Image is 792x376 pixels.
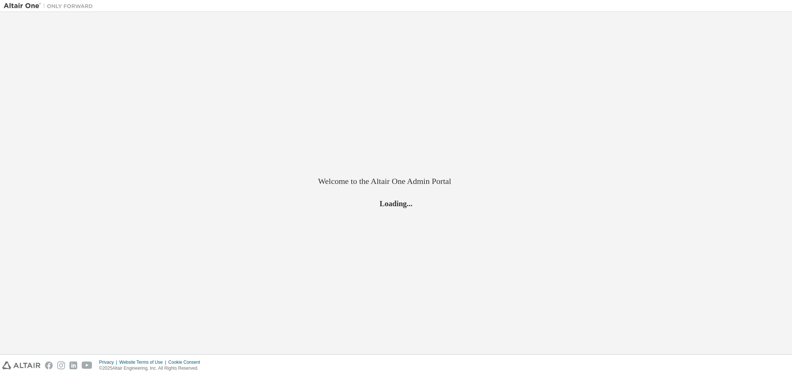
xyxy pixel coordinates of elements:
[119,359,168,365] div: Website Terms of Use
[57,362,65,369] img: instagram.svg
[99,365,205,372] p: © 2025 Altair Engineering, Inc. All Rights Reserved.
[4,2,97,10] img: Altair One
[45,362,53,369] img: facebook.svg
[99,359,119,365] div: Privacy
[82,362,92,369] img: youtube.svg
[69,362,77,369] img: linkedin.svg
[318,176,474,187] h2: Welcome to the Altair One Admin Portal
[2,362,40,369] img: altair_logo.svg
[168,359,204,365] div: Cookie Consent
[318,199,474,208] h2: Loading...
